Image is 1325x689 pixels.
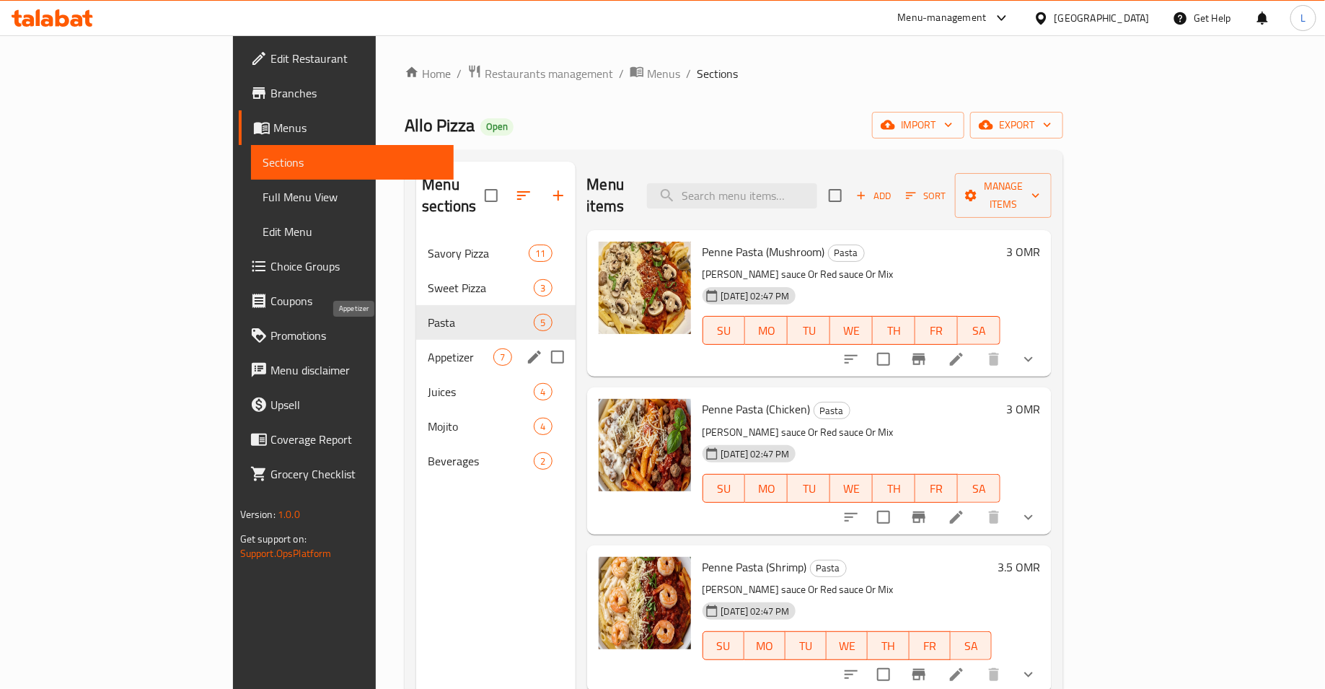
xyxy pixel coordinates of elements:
[587,174,630,217] h2: Menu items
[906,188,946,204] span: Sort
[416,374,575,409] div: Juices4
[915,316,958,345] button: FR
[788,316,830,345] button: TU
[493,348,511,366] div: items
[416,305,575,340] div: Pasta5
[239,41,454,76] a: Edit Restaurant
[854,188,893,204] span: Add
[850,185,897,207] button: Add
[239,387,454,422] a: Upsell
[898,9,987,27] div: Menu-management
[814,403,850,419] span: Pasta
[750,636,780,657] span: MO
[964,320,995,341] span: SA
[263,223,443,240] span: Edit Menu
[951,631,992,660] button: SA
[457,65,462,82] li: /
[1055,10,1150,26] div: [GEOGRAPHIC_DATA]
[534,279,552,297] div: items
[416,444,575,478] div: Beverages2
[827,631,868,660] button: WE
[751,478,782,499] span: MO
[709,320,740,341] span: SU
[240,530,307,548] span: Get support on:
[811,560,846,576] span: Pasta
[405,64,1063,83] nav: breadcrumb
[599,242,691,334] img: Penne Pasta (Mushroom)
[836,478,867,499] span: WE
[793,320,824,341] span: TU
[879,320,910,341] span: TH
[820,180,850,211] span: Select section
[416,409,575,444] div: Mojito4
[494,351,511,364] span: 7
[970,112,1063,139] button: export
[958,316,1000,345] button: SA
[745,316,788,345] button: MO
[270,84,443,102] span: Branches
[416,340,575,374] div: Appetizer7edit
[902,500,936,535] button: Branch-specific-item
[830,474,873,503] button: WE
[977,500,1011,535] button: delete
[832,636,862,657] span: WE
[428,245,529,262] span: Savory Pizza
[788,474,830,503] button: TU
[239,110,454,145] a: Menus
[647,183,817,209] input: search
[428,418,534,435] span: Mojito
[534,420,551,434] span: 4
[948,509,965,526] a: Edit menu item
[829,245,864,261] span: Pasta
[506,178,541,213] span: Sort sections
[716,605,796,618] span: [DATE] 02:47 PM
[834,500,868,535] button: sort-choices
[239,353,454,387] a: Menu disclaimer
[958,474,1000,503] button: SA
[534,418,552,435] div: items
[879,478,910,499] span: TH
[703,581,992,599] p: [PERSON_NAME] sauce Or Red sauce Or Mix
[955,173,1052,218] button: Manage items
[428,452,534,470] span: Beverages
[270,258,443,275] span: Choice Groups
[428,314,534,331] div: Pasta
[703,556,807,578] span: Penne Pasta (Shrimp)
[1300,10,1306,26] span: L
[485,65,613,82] span: Restaurants management
[1011,342,1046,377] button: show more
[872,112,964,139] button: import
[239,422,454,457] a: Coverage Report
[834,342,868,377] button: sort-choices
[1020,351,1037,368] svg: Show Choices
[270,50,443,67] span: Edit Restaurant
[810,560,847,577] div: Pasta
[278,505,300,524] span: 1.0.0
[956,636,986,657] span: SA
[1020,509,1037,526] svg: Show Choices
[263,188,443,206] span: Full Menu View
[850,185,897,207] span: Add item
[534,385,551,399] span: 4
[239,284,454,318] a: Coupons
[428,383,534,400] span: Juices
[467,64,613,83] a: Restaurants management
[686,65,691,82] li: /
[476,180,506,211] span: Select all sections
[534,383,552,400] div: items
[744,631,785,660] button: MO
[416,236,575,271] div: Savory Pizza11
[793,478,824,499] span: TU
[964,478,995,499] span: SA
[948,351,965,368] a: Edit menu item
[868,502,899,532] span: Select to update
[703,398,811,420] span: Penne Pasta (Chicken)
[428,279,534,297] div: Sweet Pizza
[239,457,454,491] a: Grocery Checklist
[1006,242,1040,262] h6: 3 OMR
[836,320,867,341] span: WE
[709,478,740,499] span: SU
[273,119,443,136] span: Menus
[251,180,454,214] a: Full Menu View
